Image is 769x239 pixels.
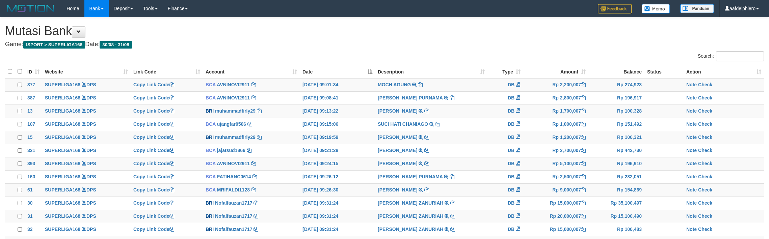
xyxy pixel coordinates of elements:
a: Check [698,148,712,153]
span: DB [508,187,514,192]
a: Check [698,95,712,100]
a: Copy NOFAL ZANURIAH to clipboard [450,227,455,232]
a: [PERSON_NAME] ZANURIAH [378,200,443,206]
td: Rp 15,100,490 [588,210,644,223]
th: Link Code: activate to sort column ascending [131,65,203,78]
a: Copy Link Code [133,95,174,100]
span: DB [508,135,514,140]
a: Copy MOCH AGUNG to clipboard [418,82,423,87]
input: Search: [716,51,764,61]
span: BCA [206,121,216,127]
td: Rp 2,200,007 [523,78,588,92]
a: SUCI HATI CHANIAGO [378,121,428,127]
a: Copy MUHAMMAD FIRLY to clipboard [424,108,429,114]
td: [DATE] 09:26:30 [300,183,375,197]
a: Note [686,82,697,87]
a: Note [686,121,697,127]
a: Copy MUHAMMAD FIRLY to clipboard [424,135,429,140]
span: DB [508,82,514,87]
span: 32 [27,227,33,232]
a: Copy Link Code [133,174,174,179]
a: SUPERLIGA168 [45,213,80,219]
td: DPS [42,210,131,223]
a: Copy NOFAL ZANURIAH to clipboard [450,213,455,219]
td: DPS [42,104,131,118]
a: Copy Link Code [133,187,174,192]
a: [PERSON_NAME] PURNAMA [378,174,443,179]
span: 61 [27,187,33,192]
a: muhammadfirly29 [215,135,256,140]
a: Copy AVNINOVI2911 to clipboard [251,82,256,87]
span: 107 [27,121,35,127]
a: Copy Link Code [133,213,174,219]
a: [PERSON_NAME] [378,148,417,153]
span: BRI [206,135,214,140]
a: [PERSON_NAME] [378,161,417,166]
td: [DATE] 09:24:15 [300,157,375,170]
td: [DATE] 09:13:22 [300,104,375,118]
span: BRI [206,108,214,114]
a: Copy FATIHANC0614 to clipboard [252,174,257,179]
a: Check [698,121,712,127]
span: 387 [27,95,35,100]
a: Note [686,187,697,192]
span: BCA [206,82,216,87]
th: Type: activate to sort column ascending [487,65,523,78]
span: DB [508,174,514,179]
td: DPS [42,144,131,157]
td: Rp 2,500,007 [523,170,588,183]
a: Copy Link Code [133,227,174,232]
a: Copy SUCI HATI CHANIAGO to clipboard [435,121,440,127]
td: Rp 2,800,007 [523,91,588,104]
span: DB [508,200,514,206]
a: FATIHANC0614 [217,174,251,179]
a: Nofalfauzan1717 [215,227,252,232]
td: DPS [42,131,131,144]
td: Rp 1,200,007 [523,131,588,144]
th: Balance [588,65,644,78]
td: Rp 196,917 [588,91,644,104]
a: Copy Link Code [133,161,174,166]
th: Website: activate to sort column ascending [42,65,131,78]
a: SUPERLIGA168 [45,82,80,87]
a: SUPERLIGA168 [45,200,80,206]
td: Rp 100,483 [588,223,644,236]
a: [PERSON_NAME] PURNAMA [378,95,443,100]
span: 160 [27,174,35,179]
span: 30 [27,200,33,206]
a: Copy Nofalfauzan1717 to clipboard [254,213,258,219]
a: Copy IRMA PURNAMASARI to clipboard [424,148,429,153]
th: Description: activate to sort column ascending [375,65,487,78]
a: Copy Link Code [133,121,174,127]
th: Amount: activate to sort column ascending [523,65,588,78]
span: BRI [206,227,214,232]
td: Rp 5,100,007 [523,157,588,170]
span: BCA [206,187,216,192]
a: SUPERLIGA168 [45,161,80,166]
a: Nofalfauzan1717 [215,200,252,206]
a: Copy Rp 2,500,007 to clipboard [581,174,586,179]
span: 30/08 - 31/08 [100,41,132,49]
span: DB [508,161,514,166]
a: Note [686,95,697,100]
img: Button%20Memo.svg [642,4,670,13]
a: Check [698,213,712,219]
span: BCA [206,174,216,179]
td: DPS [42,223,131,236]
a: Copy Link Code [133,200,174,206]
a: Copy jajatsud1866 to clipboard [247,148,251,153]
span: 31 [27,213,33,219]
td: DPS [42,78,131,92]
td: DPS [42,118,131,131]
a: Copy ujangfar0506 to clipboard [247,121,252,127]
span: 377 [27,82,35,87]
span: BCA [206,148,216,153]
a: MOCH AGUNG [378,82,411,87]
td: Rp 15,000,007 [523,197,588,210]
td: Rp 15,000,007 [523,223,588,236]
span: BRI [206,213,214,219]
span: BCA [206,95,216,100]
label: Search: [698,51,764,61]
td: Rp 2,700,007 [523,144,588,157]
a: Nofalfauzan1717 [215,213,252,219]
